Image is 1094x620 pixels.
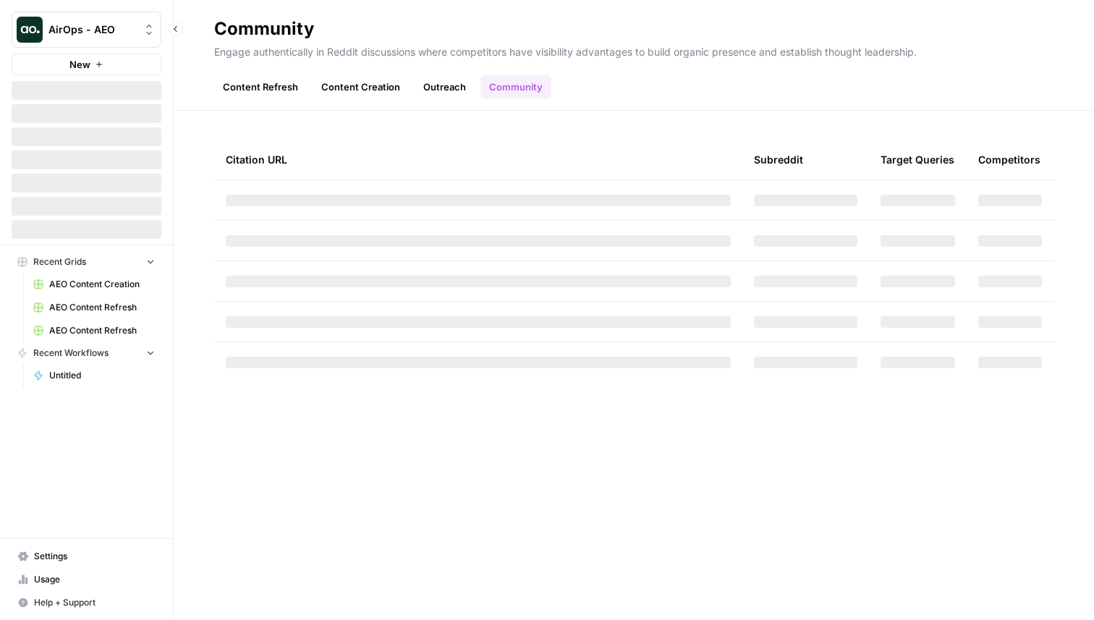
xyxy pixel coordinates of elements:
button: Help + Support [12,591,161,614]
a: Usage [12,568,161,591]
span: Settings [34,550,155,563]
button: Recent Workflows [12,342,161,364]
div: Target Queries [881,140,954,179]
div: Competitors [978,140,1040,179]
div: Citation URL [226,140,731,179]
a: Content Creation [313,75,409,98]
div: Subreddit [754,140,803,179]
a: AEO Content Refresh [27,296,161,319]
button: New [12,54,161,75]
span: Untitled [49,369,155,382]
a: AEO Content Creation [27,273,161,296]
span: Help + Support [34,596,155,609]
img: AirOps - AEO Logo [17,17,43,43]
a: Untitled [27,364,161,387]
button: Recent Grids [12,251,161,273]
a: Community [480,75,551,98]
span: Recent Workflows [33,347,109,360]
span: AEO Content Creation [49,278,155,291]
a: Outreach [415,75,475,98]
div: Community [214,17,314,41]
a: AEO Content Refresh [27,319,161,342]
a: Settings [12,545,161,568]
button: Workspace: AirOps - AEO [12,12,161,48]
span: Usage [34,573,155,586]
span: AEO Content Refresh [49,324,155,337]
p: Engage authentically in Reddit discussions where competitors have visibility advantages to build ... [214,41,1053,59]
a: Content Refresh [214,75,307,98]
span: AEO Content Refresh [49,301,155,314]
span: Recent Grids [33,255,86,268]
span: AirOps - AEO [48,22,136,37]
span: New [69,57,90,72]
